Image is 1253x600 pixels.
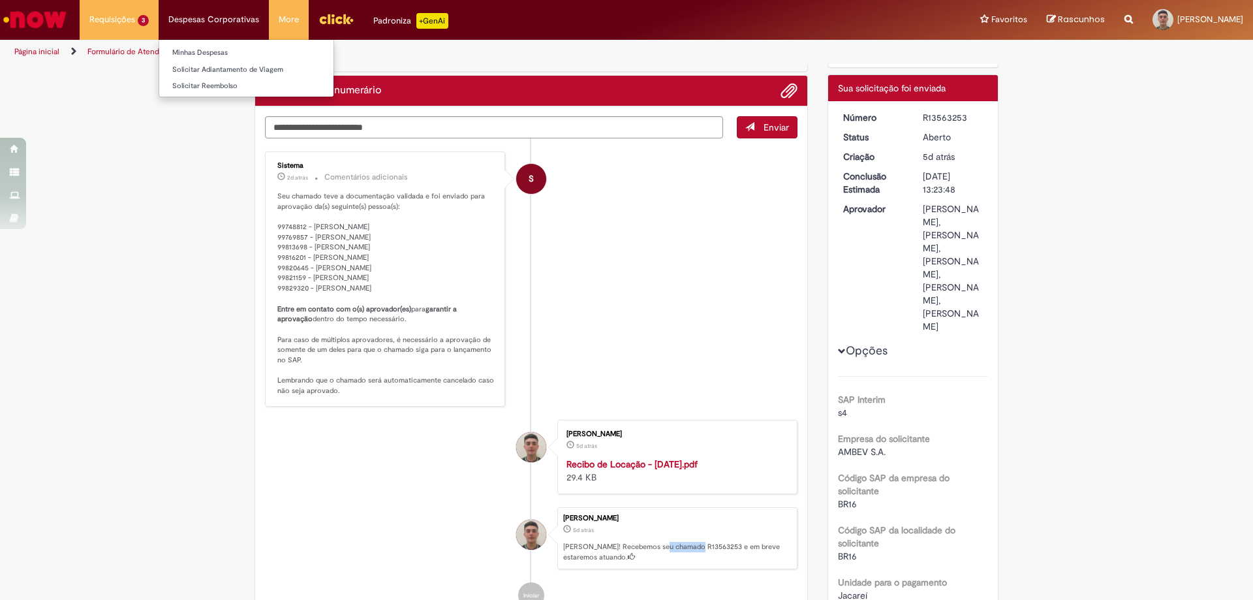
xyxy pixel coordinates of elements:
p: +GenAi [416,13,448,29]
b: SAP Interim [838,394,886,405]
a: Rascunhos [1047,14,1105,26]
span: BR16 [838,550,857,562]
p: Seu chamado teve a documentação validada e foi enviado para aprovação da(s) seguinte(s) pessoa(s)... [277,191,495,396]
dt: Conclusão Estimada [833,170,914,196]
small: Comentários adicionais [324,172,408,183]
time: 24/09/2025 14:23:44 [923,151,955,163]
ul: Trilhas de página [10,40,826,64]
ul: Despesas Corporativas [159,39,334,97]
span: Requisições [89,13,135,26]
div: R13563253 [923,111,983,124]
div: Sistema [277,162,495,170]
span: 5d atrás [923,151,955,163]
span: s4 [838,407,847,418]
dt: Status [833,131,914,144]
time: 27/09/2025 10:17:19 [287,174,308,182]
span: 3 [138,15,149,26]
div: Padroniza [373,13,448,29]
span: Enviar [764,121,789,133]
span: S [529,163,534,195]
div: 24/09/2025 14:23:44 [923,150,983,163]
time: 24/09/2025 14:23:44 [573,526,594,534]
a: Minhas Despesas [159,46,333,60]
div: [DATE] 13:23:48 [923,170,983,196]
b: garantir a aprovação [277,304,459,324]
span: Sua solicitação foi enviada [838,82,946,94]
span: Despesas Corporativas [168,13,259,26]
div: Victor Henrique Cardoso Silva [516,432,546,462]
dt: Número [833,111,914,124]
div: [PERSON_NAME] [563,514,790,522]
button: Adicionar anexos [781,82,797,99]
b: Unidade para o pagamento [838,576,947,588]
div: [PERSON_NAME] [566,430,784,438]
b: Código SAP da empresa do solicitante [838,472,950,497]
button: Enviar [737,116,797,138]
span: Rascunhos [1058,13,1105,25]
a: Página inicial [14,46,59,57]
span: 5d atrás [573,526,594,534]
a: Formulário de Atendimento [87,46,184,57]
p: [PERSON_NAME]! Recebemos seu chamado R13563253 e em breve estaremos atuando. [563,542,790,562]
span: BR16 [838,498,857,510]
dt: Aprovador [833,202,914,215]
div: Victor Henrique Cardoso Silva [516,520,546,550]
span: [PERSON_NAME] [1177,14,1243,25]
div: 29.4 KB [566,458,784,484]
b: Código SAP da localidade do solicitante [838,524,955,549]
a: Solicitar Adiantamento de Viagem [159,63,333,77]
span: More [279,13,299,26]
time: 24/09/2025 14:18:37 [576,442,597,450]
span: Favoritos [991,13,1027,26]
div: Aberto [923,131,983,144]
dt: Criação [833,150,914,163]
li: Victor Henrique Cardoso Silva [265,507,797,570]
a: Recibo de Locação - [DATE].pdf [566,458,698,470]
div: System [516,164,546,194]
span: AMBEV S.A. [838,446,886,458]
span: 5d atrás [576,442,597,450]
b: Entre em contato com o(s) aprovador(es) [277,304,411,314]
b: Empresa do solicitante [838,433,930,445]
a: Solicitar Reembolso [159,79,333,93]
textarea: Digite sua mensagem aqui... [265,116,723,138]
img: ServiceNow [1,7,69,33]
img: click_logo_yellow_360x200.png [318,9,354,29]
div: [PERSON_NAME], [PERSON_NAME], [PERSON_NAME], [PERSON_NAME], [PERSON_NAME] [923,202,983,333]
span: 2d atrás [287,174,308,182]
